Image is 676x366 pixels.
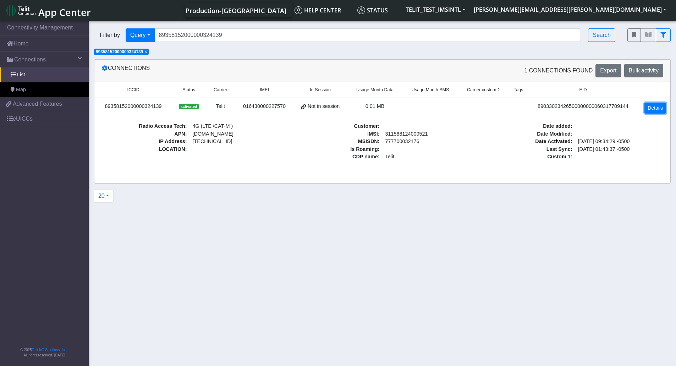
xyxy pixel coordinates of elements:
button: 20 [94,189,114,203]
a: Details [644,103,666,114]
span: 4G (LTE /CAT-M ) [190,122,281,130]
span: 311588124000521 [383,130,474,138]
a: App Center [6,3,90,18]
span: Usage Month SMS [412,87,449,93]
span: [TECHNICAL_ID] [193,138,232,144]
img: status.svg [357,6,365,14]
button: Search [588,28,615,42]
div: 89358152000000324139 [99,103,168,110]
span: Carrier custom 1 [467,87,500,93]
div: 016430000227570 [240,103,289,110]
a: Help center [292,3,355,17]
span: [DOMAIN_NAME] [190,130,281,138]
span: List [17,71,25,79]
div: Telit [210,103,231,110]
span: Radio Access Tech : [99,122,190,130]
input: Search... [154,28,581,42]
span: Status [182,87,195,93]
span: Connections [14,55,46,64]
span: MSISDN : [291,138,383,146]
span: IMEI [260,87,269,93]
span: In Session [310,87,331,93]
span: Is Roaming : [291,146,383,153]
button: Query [126,28,155,42]
span: Not in session [308,103,340,110]
span: Customer : [291,122,383,130]
span: [DATE] 01:43:37 -0500 [575,146,666,153]
button: Export [595,64,621,77]
span: Advanced Features [13,100,62,108]
div: Connections [96,64,383,77]
span: Status [357,6,388,14]
span: Map [16,86,26,94]
span: LOCATION : [99,146,190,153]
span: EID [579,87,587,93]
span: APN : [99,130,190,138]
div: 89033023426500000000060317709144 [532,103,634,110]
span: Export [600,67,616,73]
img: logo-telit-cinterion-gw-new.png [6,5,35,16]
span: 0.01 MB [366,103,385,109]
span: ICCID [127,87,139,93]
button: TELIT_TEST_IMSINTL [401,3,469,16]
span: Date Activated : [484,138,575,146]
a: Your current platform instance [185,3,286,17]
span: Usage Month Data [356,87,394,93]
span: 1 Connections found [524,66,593,75]
span: App Center [38,6,91,19]
span: Last Sync : [484,146,575,153]
a: Status [355,3,401,17]
span: CDP name : [291,153,383,161]
span: Bulk activity [629,67,659,73]
button: Bulk activity [624,64,663,77]
button: [PERSON_NAME][EMAIL_ADDRESS][PERSON_NAME][DOMAIN_NAME] [469,3,670,16]
span: Carrier [214,87,227,93]
div: fitlers menu [627,28,671,42]
span: Production-[GEOGRAPHIC_DATA] [186,6,286,15]
span: activated [179,104,198,109]
span: Date Modified : [484,130,575,138]
span: 777700032176 [383,138,474,146]
span: IMSI : [291,130,383,138]
span: × [144,49,147,54]
span: [DATE] 09:34:29 -0500 [575,138,666,146]
span: Telit [383,153,474,161]
span: 89358152000000324139 [96,49,143,54]
a: Telit IoT Solutions, Inc. [32,348,67,352]
span: Custom 1 : [484,153,575,161]
span: Help center [295,6,341,14]
span: Date added : [484,122,575,130]
span: IP Address : [99,138,190,146]
span: Filter by [94,31,126,39]
img: knowledge.svg [295,6,302,14]
button: Close [144,50,147,54]
span: Tags [514,87,523,93]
